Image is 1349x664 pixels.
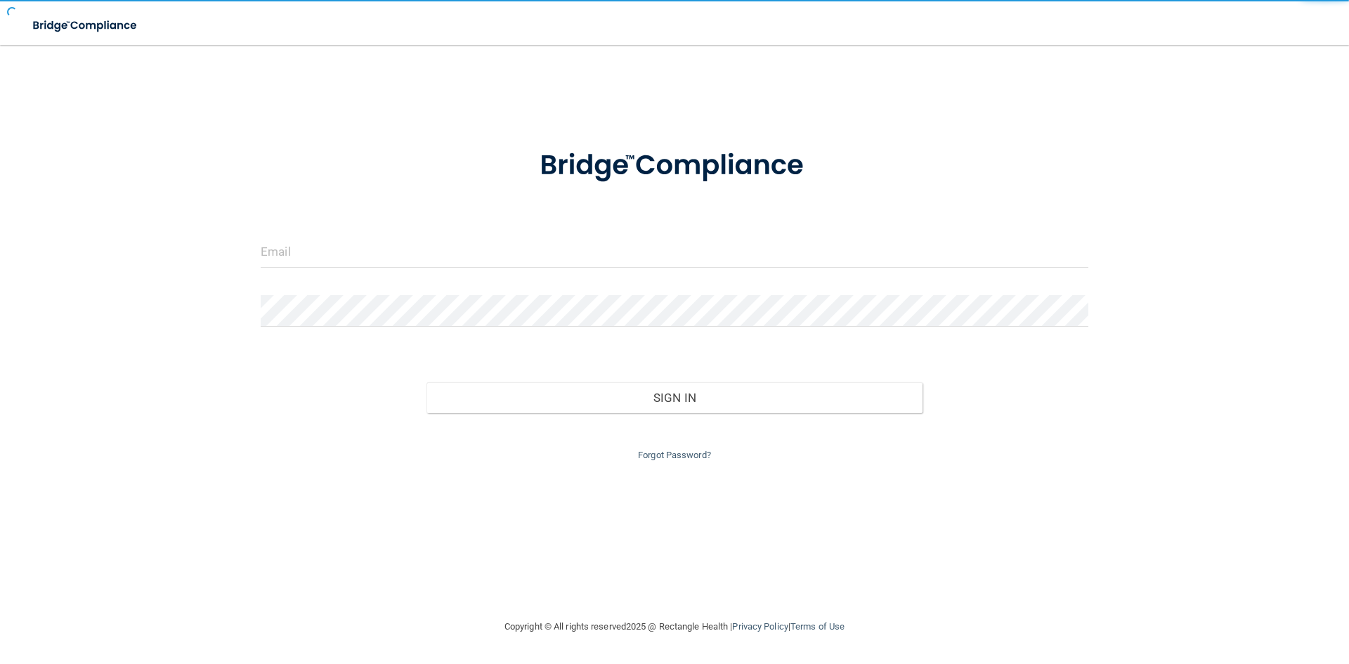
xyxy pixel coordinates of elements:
a: Terms of Use [790,621,845,632]
a: Forgot Password? [638,450,711,460]
img: bridge_compliance_login_screen.278c3ca4.svg [511,129,838,202]
div: Copyright © All rights reserved 2025 @ Rectangle Health | | [418,604,931,649]
input: Email [261,236,1088,268]
img: bridge_compliance_login_screen.278c3ca4.svg [21,11,150,40]
a: Privacy Policy [732,621,788,632]
button: Sign In [426,382,923,413]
